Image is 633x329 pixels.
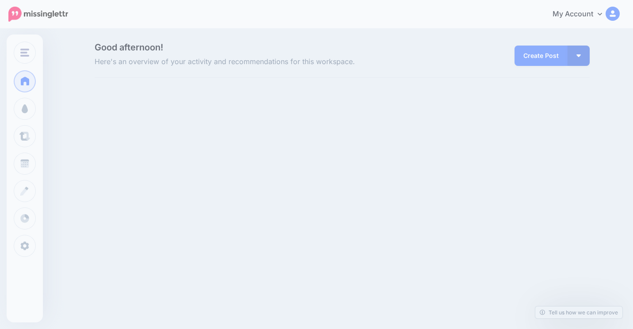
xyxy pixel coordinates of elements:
img: arrow-down-white.png [576,54,581,57]
a: My Account [544,4,620,25]
a: Tell us how we can improve [535,306,622,318]
a: Create Post [515,46,568,66]
span: Here's an overview of your activity and recommendations for this workspace. [95,56,420,68]
span: Good afternoon! [95,42,163,53]
img: menu.png [20,49,29,57]
img: Missinglettr [8,7,68,22]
